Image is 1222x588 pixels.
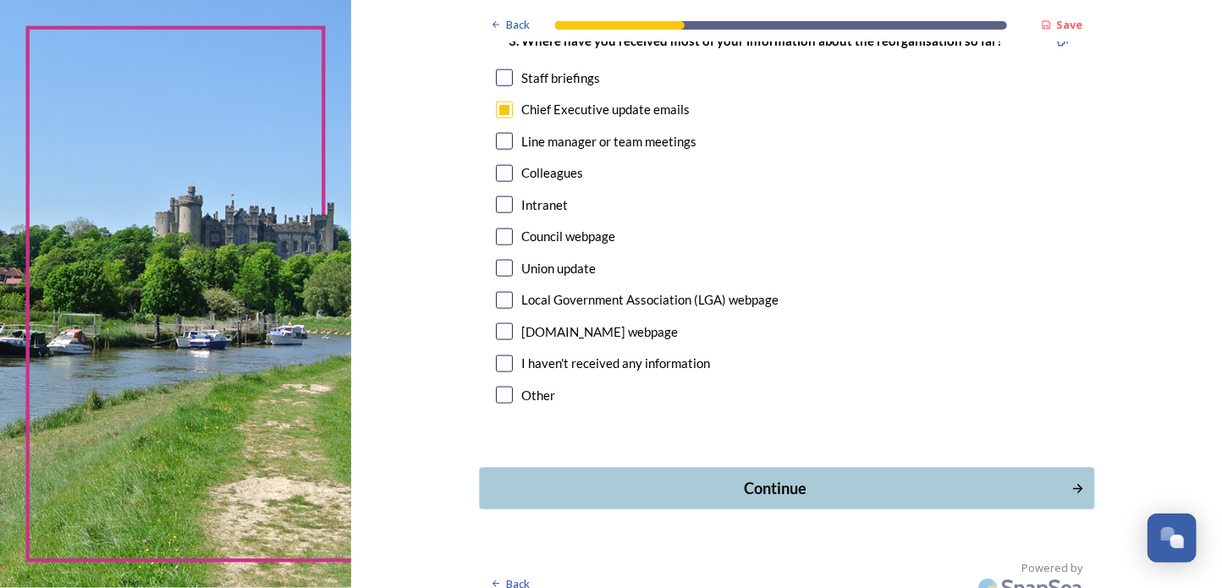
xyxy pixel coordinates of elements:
div: Staff briefings [521,69,600,88]
div: Local Government Association (LGA) webpage [521,290,779,310]
strong: Save [1057,17,1083,32]
div: Other [521,386,555,405]
div: Line manager or team meetings [521,132,696,151]
div: Council webpage [521,227,615,246]
button: Open Chat [1148,514,1197,563]
div: Colleagues [521,163,583,183]
div: Continue [488,477,1061,500]
div: I haven't received any information [521,354,710,373]
div: Union update [521,259,596,278]
button: Continue [479,468,1094,509]
strong: 3. Where have you received most of your information about the reorganisation so far? [509,33,1003,48]
span: Back [506,17,530,33]
div: [DOMAIN_NAME] webpage [521,322,678,342]
span: Powered by [1022,560,1083,576]
div: Chief Executive update emails [521,100,690,119]
div: Intranet [521,195,568,215]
